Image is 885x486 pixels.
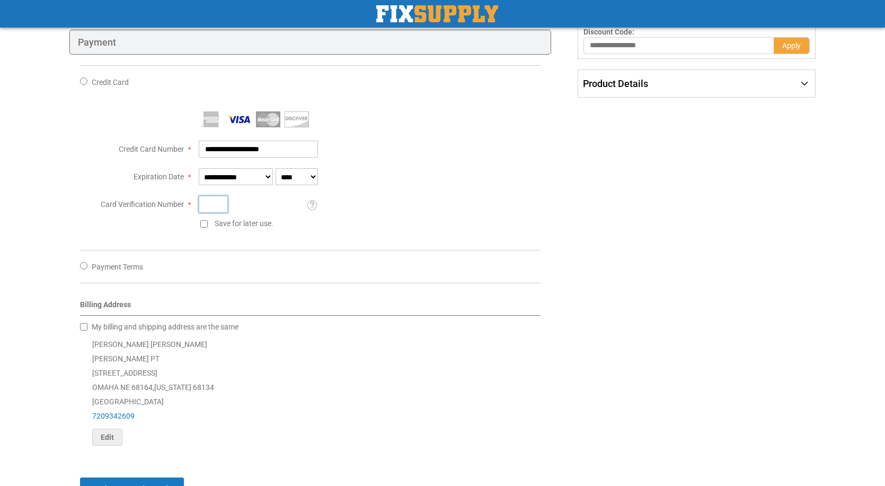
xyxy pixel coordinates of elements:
[92,429,122,446] button: Edit
[101,200,184,209] span: Card Verification Number
[215,219,273,228] span: Save for later use.
[583,78,648,89] span: Product Details
[199,111,223,127] img: American Express
[92,323,238,331] span: My billing and shipping address are the same
[92,263,143,271] span: Payment Terms
[80,299,541,316] div: Billing Address
[376,5,498,22] img: Fix Industrial Supply
[583,28,634,36] span: Discount Code:
[69,30,551,55] div: Payment
[119,145,184,153] span: Credit Card Number
[774,37,810,54] button: Apply
[154,383,191,392] span: [US_STATE]
[376,5,498,22] a: store logo
[101,433,114,441] span: Edit
[80,337,541,446] div: [PERSON_NAME] [PERSON_NAME] [PERSON_NAME] PT [STREET_ADDRESS] OMAHA NE 68164 , 68134 [GEOGRAPHIC_...
[285,111,309,127] img: Discover
[227,111,252,127] img: Visa
[92,412,135,420] a: 7209342609
[782,41,801,50] span: Apply
[256,111,280,127] img: MasterCard
[92,78,129,86] span: Credit Card
[134,172,184,181] span: Expiration Date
